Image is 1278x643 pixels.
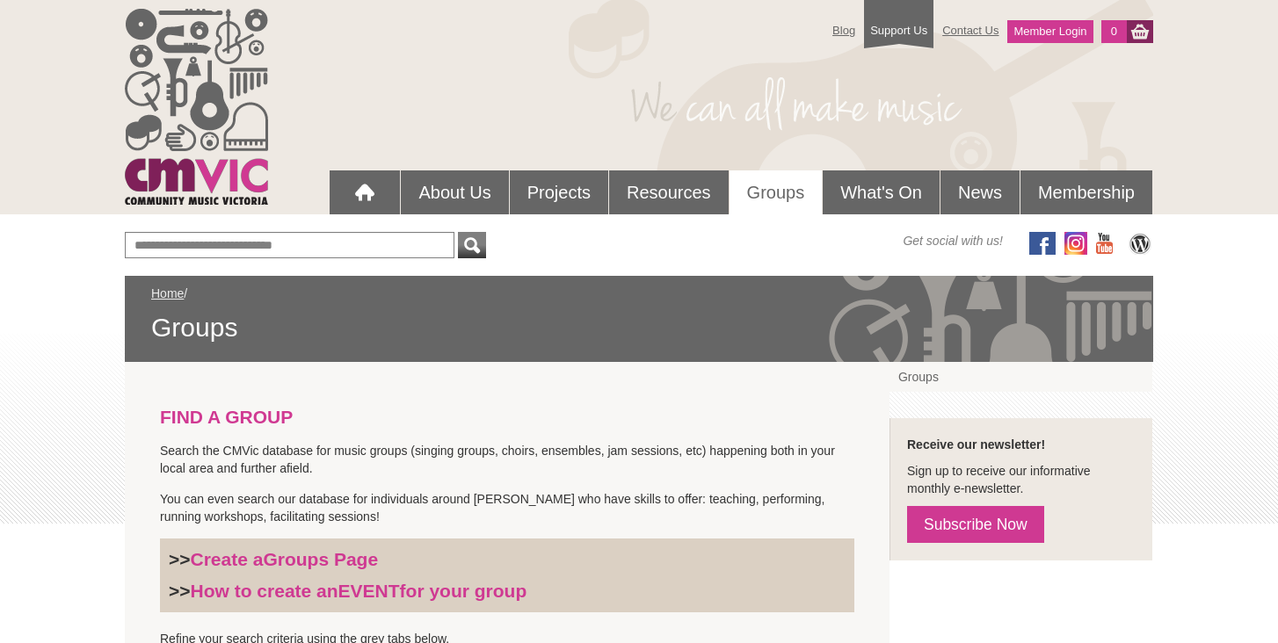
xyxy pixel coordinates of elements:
[1007,20,1093,43] a: Member Login
[160,490,854,525] p: You can even search our database for individuals around [PERSON_NAME] who have skills to offer: t...
[125,9,268,205] img: cmvic_logo.png
[401,170,508,214] a: About Us
[890,362,1152,392] a: Groups
[169,548,846,571] h3: >>
[609,170,729,214] a: Resources
[907,437,1045,452] strong: Receive our newsletter!
[933,15,1007,46] a: Contact Us
[824,15,864,46] a: Blog
[730,170,823,214] a: Groups
[510,170,608,214] a: Projects
[338,581,400,601] strong: EVENT
[940,170,1020,214] a: News
[1127,232,1153,255] img: CMVic Blog
[160,407,293,427] strong: FIND A GROUP
[907,506,1044,543] a: Subscribe Now
[823,170,940,214] a: What's On
[151,311,1127,344] span: Groups
[191,549,379,569] a: Create aGroups Page
[151,285,1127,344] div: /
[1020,170,1152,214] a: Membership
[191,581,527,601] a: How to create anEVENTfor your group
[1064,232,1087,255] img: icon-instagram.png
[1101,20,1127,43] a: 0
[907,462,1135,497] p: Sign up to receive our informative monthly e-newsletter.
[169,580,846,603] h3: >>
[160,442,854,477] p: Search the CMVic database for music groups (singing groups, choirs, ensembles, jam sessions, etc)...
[151,286,184,300] a: Home
[263,549,378,569] strong: Groups Page
[903,232,1003,249] span: Get social with us!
